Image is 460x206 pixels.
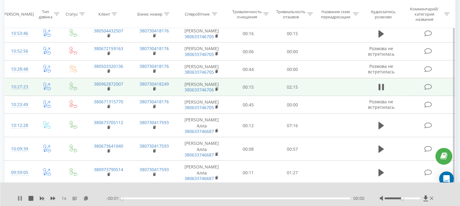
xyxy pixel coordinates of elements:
[410,6,439,22] font: Комментарий/категория названия
[11,122,28,128] font: 10:12:28
[184,81,219,87] font: [PERSON_NAME]
[3,11,34,17] font: [PERSON_NAME]
[139,28,169,34] a: 380730418176
[368,46,394,57] font: Розмова не встретилась
[184,28,219,34] font: [PERSON_NAME]
[243,102,254,108] font: 00:45
[139,81,169,87] a: 380730418249
[94,46,123,51] a: 380672159163
[64,195,66,201] font: х
[11,84,28,90] font: 10:27:23
[108,195,119,201] font: 00:01
[368,63,394,75] font: Розмова не встретилась
[368,99,394,110] font: Розмова не встретилась
[287,66,298,72] font: 00:00
[371,9,396,19] font: Аудиозапись розмови
[94,63,123,69] a: 380503320136
[243,84,254,90] font: 00:15
[11,48,28,54] font: 10:52:56
[287,170,298,175] font: 01:27
[353,195,364,201] font: 00:00
[243,170,254,175] font: 00:11
[39,9,52,19] font: Тип дзвінка
[94,28,123,34] a: 380504432507
[439,171,454,186] div: Открытый Intercom Messenger
[94,120,123,125] a: 380673705112
[184,140,219,152] font: [PERSON_NAME] Алла
[98,11,110,17] font: Клієнт
[287,84,298,90] font: 02:15
[11,146,28,152] font: 10:09:39
[184,51,214,57] a: 380633746705
[287,123,298,128] font: 07:16
[139,63,169,69] a: 380730418176
[139,143,169,149] a: 380730417593
[66,11,78,17] font: Статус
[184,69,214,75] a: 380633746705
[243,31,254,37] font: 00:16
[287,49,298,54] font: 00:00
[94,99,123,105] a: 380671315770
[94,167,123,172] a: 380973790514
[321,9,351,19] font: Название схем переадресации
[287,146,298,152] font: 00:57
[184,64,219,69] font: [PERSON_NAME]
[243,66,254,72] font: 00:44
[232,9,262,19] font: Триваличность очищения
[243,49,254,54] font: 00:06
[401,197,404,200] div: Метка доступности
[62,195,64,201] font: 1
[11,30,28,36] font: 10:53:46
[184,117,219,129] font: [PERSON_NAME] Алла
[137,11,162,17] font: Бізнес номер
[287,102,298,108] font: 00:00
[287,31,298,37] font: 00:15
[106,195,108,201] font: -
[184,175,214,181] font: 380633746687
[121,197,123,200] div: Метка доступности
[184,128,214,134] a: 380633746687
[184,99,219,105] font: [PERSON_NAME]
[11,101,28,107] font: 10:23:49
[184,46,219,52] font: [PERSON_NAME]
[11,66,28,72] font: 10:28:48
[184,105,214,110] a: 380633746705
[276,9,306,19] font: Тривиальность отзывов
[184,152,214,158] a: 380633746687
[243,146,254,152] font: 00:08
[139,167,169,172] font: 380730417593
[139,99,169,105] a: 380730418176
[184,87,214,93] a: 380633746706
[11,169,28,175] font: 09:59:05
[94,143,123,149] a: 380673641040
[94,81,123,87] a: 380962872007
[184,164,219,176] font: [PERSON_NAME] Алла
[185,11,210,17] font: Співробітник
[139,120,169,125] a: 380730417593
[243,123,254,128] font: 00:12
[139,46,169,51] a: 380730418176
[184,34,214,39] a: 380633746705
